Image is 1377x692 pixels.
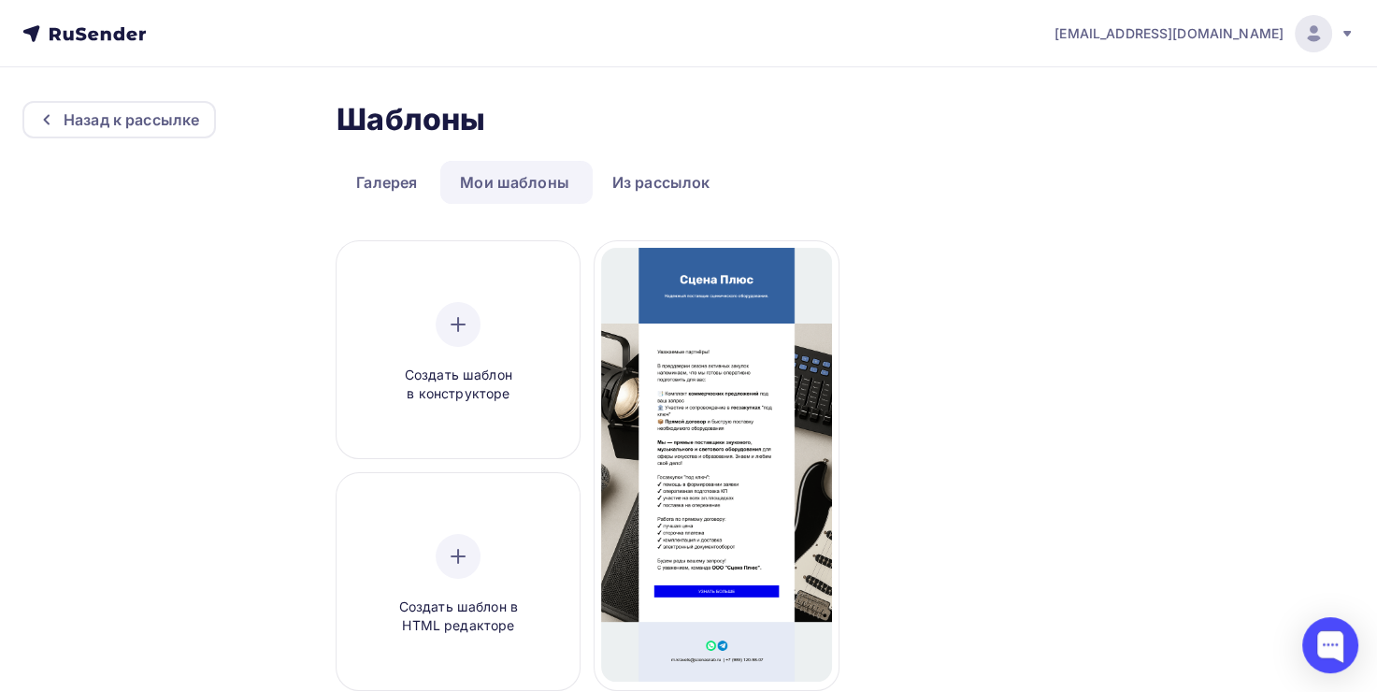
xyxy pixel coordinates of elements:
a: Мои шаблоны [440,161,589,204]
div: Назад к рассылке [64,108,199,131]
h2: Шаблоны [337,101,485,138]
a: Галерея [337,161,437,204]
span: Создать шаблон в HTML редакторе [369,598,547,636]
span: [EMAIL_ADDRESS][DOMAIN_NAME] [1054,24,1284,43]
span: Создать шаблон в конструкторе [369,366,547,404]
a: Из рассылок [593,161,730,204]
a: [EMAIL_ADDRESS][DOMAIN_NAME] [1054,15,1355,52]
